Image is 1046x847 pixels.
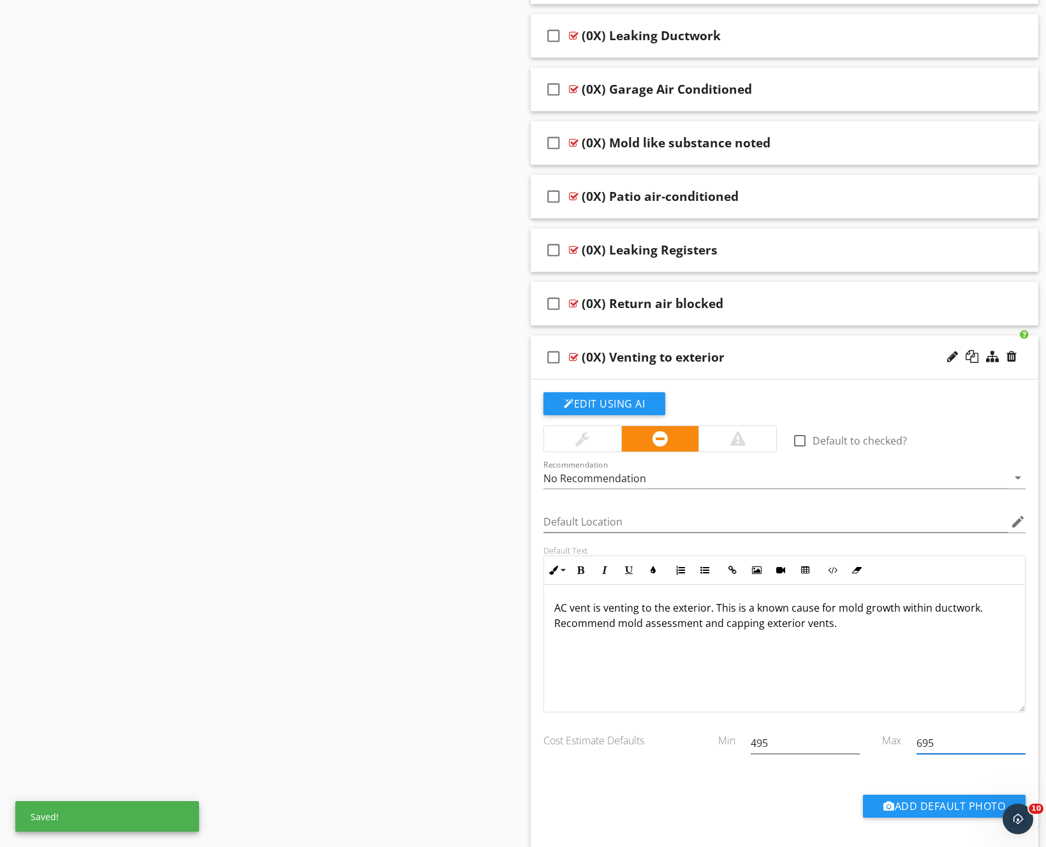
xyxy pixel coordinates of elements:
input: Default Location [543,512,1008,533]
iframe: Intercom live chat [1003,804,1033,834]
button: Add Default Photo [863,795,1026,818]
button: Unordered List [693,558,717,582]
i: check_box_outline_blank [543,74,564,105]
button: Insert Image (⌘P) [744,558,769,582]
button: Colors [641,558,665,582]
span: 10 [1029,804,1043,814]
div: (0X) Leaking Ductwork [582,28,721,43]
button: Inline Style [544,558,568,582]
i: check_box_outline_blank [543,181,564,212]
button: Bold (⌘B) [568,558,593,582]
div: (0X) Leaking Registers [582,242,718,258]
div: Default Text [543,545,1026,556]
i: check_box_outline_blank [543,342,564,372]
button: Italic (⌘I) [593,558,617,582]
div: (0X) Venting to exterior [582,350,725,365]
i: check_box_outline_blank [543,235,564,265]
div: Min [702,723,743,748]
i: arrow_drop_down [1010,470,1026,485]
i: check_box_outline_blank [543,128,564,158]
button: Insert Table [793,558,817,582]
div: (0X) Patio air-conditioned [582,189,739,204]
div: (0X) Return air blocked [582,296,723,311]
i: check_box_outline_blank [543,288,564,319]
div: Cost Estimate Defaults [536,723,702,748]
label: Default to checked? [813,434,907,447]
i: edit [1010,514,1026,529]
button: Code View [820,558,844,582]
button: Edit Using AI [543,392,665,415]
div: Max [867,723,909,748]
button: Insert Link (⌘K) [720,558,744,582]
button: Insert Video [769,558,793,582]
div: (0X) Garage Air Conditioned [582,82,752,97]
div: (0X) Mold like substance noted [582,135,770,151]
div: No Recommendation [543,473,646,484]
button: Underline (⌘U) [617,558,641,582]
i: check_box_outline_blank [543,20,564,51]
div: Saved! [15,801,199,832]
p: AC vent is venting to the exterior. This is a known cause for mold growth within ductwork. Recomm... [554,600,1015,631]
button: Ordered List [668,558,693,582]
